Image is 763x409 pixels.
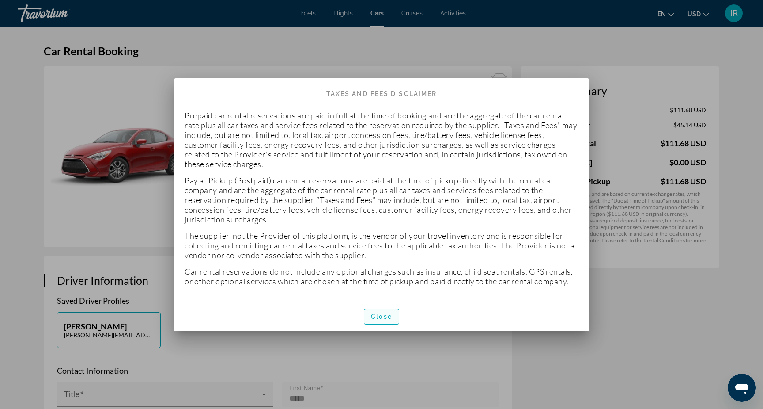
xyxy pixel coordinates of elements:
h2: Taxes and Fees Disclaimer [174,78,589,101]
button: Close [364,309,399,325]
p: Car rental reservations do not include any optional charges such as insurance, child seat rentals... [185,267,578,286]
p: The supplier, not the Provider of this platform, is the vendor of your travel inventory and is re... [185,231,578,260]
p: Pay at Pickup (Postpaid) car rental reservations are paid at the time of pickup directly with the... [185,176,578,224]
iframe: Button to launch messaging window [728,374,756,402]
span: Close [371,313,392,320]
p: Prepaid car rental reservations are paid in full at the time of booking and are the aggregate of ... [185,111,578,169]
